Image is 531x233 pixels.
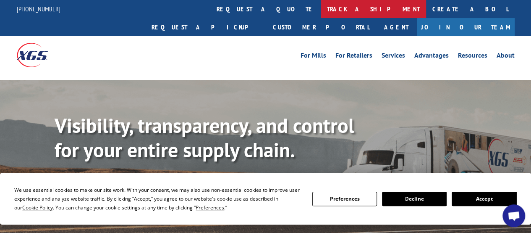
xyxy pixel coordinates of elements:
a: About [497,52,515,61]
div: Open chat [502,204,525,227]
span: Cookie Policy [22,204,53,211]
a: Customer Portal [267,18,376,36]
a: For Retailers [335,52,372,61]
a: Request a pickup [145,18,267,36]
a: [PHONE_NUMBER] [17,5,60,13]
button: Preferences [312,192,377,206]
a: For Mills [301,52,326,61]
a: Agent [376,18,417,36]
b: Visibility, transparency, and control for your entire supply chain. [55,112,354,163]
button: Accept [452,192,516,206]
a: Join Our Team [417,18,515,36]
button: Decline [382,192,447,206]
div: We use essential cookies to make our site work. With your consent, we may also use non-essential ... [14,185,302,212]
a: Services [382,52,405,61]
a: Advantages [414,52,449,61]
span: Preferences [196,204,224,211]
a: Resources [458,52,487,61]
